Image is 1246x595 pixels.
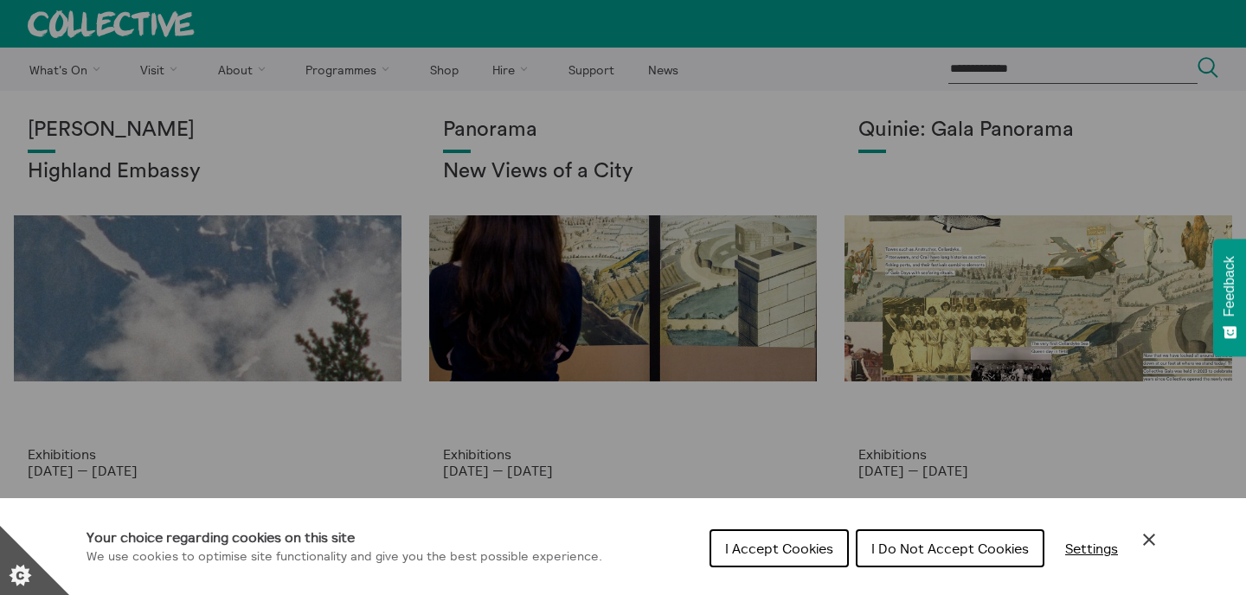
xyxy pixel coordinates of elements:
[710,529,849,567] button: I Accept Cookies
[856,529,1044,567] button: I Do Not Accept Cookies
[1065,540,1118,557] span: Settings
[87,547,602,566] p: We use cookies to optimise site functionality and give you the best possible experience.
[1139,529,1159,550] button: Close Cookie Control
[871,540,1029,557] span: I Do Not Accept Cookies
[87,527,602,547] h1: Your choice regarding cookies on this site
[1213,239,1246,356] button: Feedback - Show survey
[1051,531,1132,566] button: Settings
[725,540,833,557] span: I Accept Cookies
[1222,256,1237,317] span: Feedback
